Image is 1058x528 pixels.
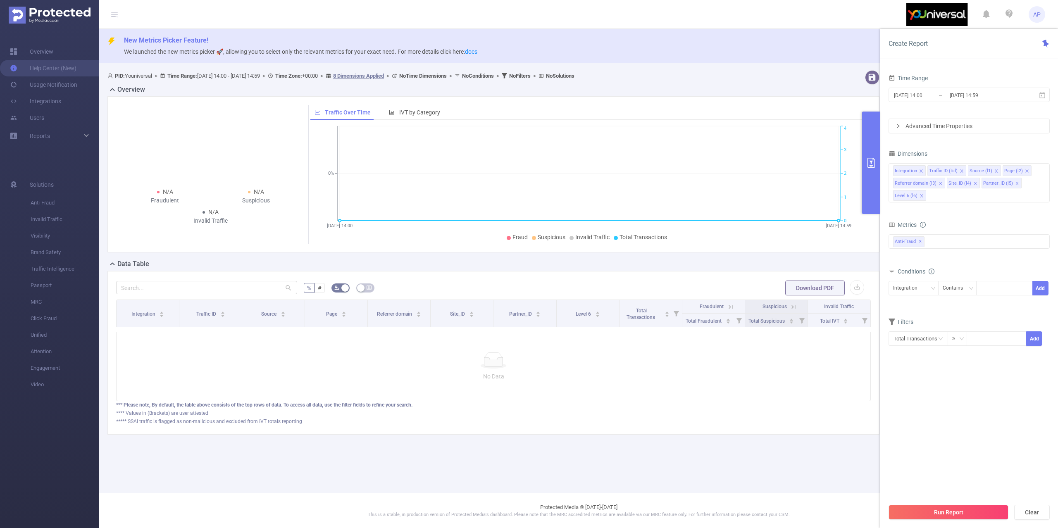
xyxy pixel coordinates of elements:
i: icon: bar-chart [389,109,395,115]
i: icon: caret-down [536,314,541,316]
span: Create Report [889,40,928,48]
span: Invalid Traffic [575,234,610,240]
div: Sort [789,317,794,322]
span: MRC [31,294,99,310]
li: Page (l2) [1003,165,1032,176]
i: icon: caret-down [665,314,669,316]
span: N/A [163,188,173,195]
span: Fraud [512,234,528,240]
span: > [260,73,268,79]
footer: Protected Media © [DATE]-[DATE] [99,493,1058,528]
i: icon: caret-up [726,317,731,320]
span: N/A [254,188,264,195]
p: This is a stable, in production version of Protected Media's dashboard. Please note that the MRC ... [120,511,1037,518]
span: AP [1033,6,1041,23]
i: icon: caret-down [417,314,421,316]
div: Sort [726,317,731,322]
i: icon: caret-up [789,317,793,320]
div: **** Values in (Brackets) are user attested [116,409,871,417]
div: Sort [220,310,225,315]
input: Search... [116,281,297,294]
i: icon: close [919,169,923,174]
span: Partner_ID [509,311,533,317]
i: icon: caret-down [281,314,286,316]
b: No Conditions [462,73,494,79]
span: Suspicious [538,234,565,240]
span: Total Fraudulent [686,318,723,324]
div: Integration [895,166,917,176]
li: Level 6 (l6) [893,190,926,201]
li: Site_ID (l4) [947,178,980,188]
a: Integrations [10,93,61,109]
span: Time Range [889,75,928,81]
i: icon: table [367,285,372,290]
div: Sort [595,310,600,315]
i: icon: caret-up [417,310,421,313]
i: icon: caret-up [469,310,474,313]
span: N/A [208,209,219,215]
button: Clear [1014,505,1050,520]
i: icon: caret-down [595,314,600,316]
i: icon: caret-up [595,310,600,313]
img: Protected Media [9,7,91,24]
h2: Data Table [117,259,149,269]
span: > [531,73,539,79]
tspan: [DATE] 14:00 [327,223,353,228]
span: Traffic ID [196,311,217,317]
span: Brand Safety [31,244,99,261]
tspan: 4 [844,126,846,131]
b: No Solutions [546,73,574,79]
i: icon: caret-up [665,310,669,313]
i: icon: close [973,181,977,186]
i: icon: bg-colors [334,285,339,290]
li: Traffic ID (tid) [927,165,966,176]
u: 8 Dimensions Applied [333,73,384,79]
div: icon: rightAdvanced Time Properties [889,119,1049,133]
div: *** Please note, By default, the table above consists of the top rows of data. To access all data... [116,401,871,409]
button: Add [1026,331,1042,346]
span: Metrics [889,221,917,228]
span: Level 6 [576,311,592,317]
tspan: [DATE] 14:59 [826,223,851,228]
i: icon: down [959,336,964,342]
div: Site_ID (l4) [948,178,971,189]
i: icon: right [896,124,901,128]
span: Reports [30,133,50,139]
div: Invalid Traffic [165,216,256,225]
span: Unified [31,327,99,343]
i: icon: line-chart [315,109,320,115]
span: Page [326,311,338,317]
li: Source (l1) [968,165,1001,176]
a: Usage Notification [10,76,77,93]
span: Traffic Over Time [325,109,371,116]
span: Integration [131,311,157,317]
b: No Time Dimensions [399,73,447,79]
span: New Metrics Picker Feature! [124,36,208,44]
div: Contains [943,281,969,295]
i: icon: close [920,194,924,199]
div: Sort [281,310,286,315]
span: % [307,285,311,291]
span: > [384,73,392,79]
span: Conditions [898,268,934,275]
div: ≥ [952,332,961,345]
span: > [152,73,160,79]
tspan: 1 [844,195,846,200]
i: icon: caret-up [342,310,346,313]
i: icon: down [931,286,936,292]
a: Reports [30,128,50,144]
span: Dimensions [889,150,927,157]
i: icon: caret-up [160,310,164,313]
input: Start date [893,90,960,101]
div: Sort [159,310,164,315]
a: Users [10,109,44,126]
div: Sort [341,310,346,315]
i: icon: caret-down [726,320,731,323]
span: ✕ [919,237,922,247]
i: icon: caret-up [844,317,848,320]
span: Visibility [31,228,99,244]
span: Anti-Fraud [893,236,925,247]
span: Engagement [31,360,99,376]
span: Attention [31,343,99,360]
span: Solutions [30,176,54,193]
